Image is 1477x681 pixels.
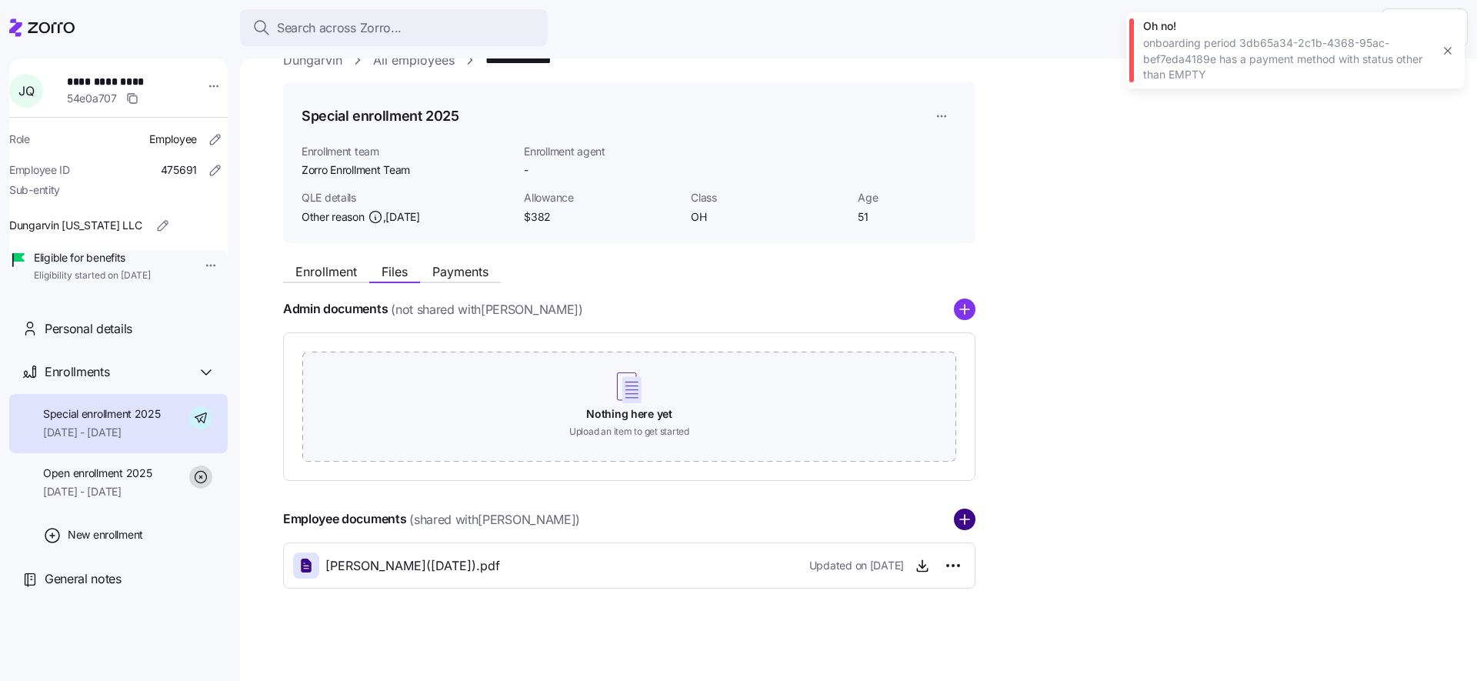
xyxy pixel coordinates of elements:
span: Enrollments [45,362,109,382]
span: Open enrollment 2025 [43,466,152,481]
h4: Admin documents [283,300,388,318]
span: [DATE] - [DATE] [43,425,161,440]
div: onboarding period 3db65a34-2c1b-4368-95ac-bef7eda4189e has a payment method with status other tha... [1143,35,1431,82]
span: Enrollment [295,265,357,278]
button: Search across Zorro... [240,9,548,46]
span: Special enrollment 2025 [43,406,161,422]
span: Enrollment agent [524,144,678,159]
span: Eligibility started on [DATE] [34,269,151,282]
svg: add icon [954,509,975,530]
span: Dungarvin [US_STATE] LLC [9,218,142,233]
span: Allowance [524,190,678,205]
h1: Special enrollment 2025 [302,106,459,125]
span: Files [382,265,408,278]
span: (not shared with [PERSON_NAME] ) [391,300,582,319]
span: J Q [18,85,34,97]
span: (shared with [PERSON_NAME] ) [409,510,580,529]
span: Zorro Enrollment Team [302,162,512,178]
span: [PERSON_NAME]([DATE]).pdf [325,556,500,576]
span: [DATE] - [DATE] [43,484,152,499]
span: QLE details [302,190,512,205]
h4: Employee documents [283,510,406,528]
span: - [524,162,528,178]
span: Employee [149,132,197,147]
div: Oh no! [1143,18,1431,34]
span: OH [691,209,845,225]
span: Class [691,190,845,205]
span: 54e0a707 [67,91,117,106]
a: All employees [373,51,455,70]
span: Age [858,190,957,205]
span: General notes [45,569,122,589]
span: Eligible for benefits [34,250,151,265]
span: Employee ID [9,162,70,178]
svg: add icon [954,299,975,320]
span: 51 [858,209,957,225]
span: Search across Zorro... [277,18,402,38]
span: Personal details [45,319,132,339]
span: Enrollment team [302,144,512,159]
span: Sub-entity [9,182,60,198]
span: New enrollment [68,527,143,542]
span: Other reason , [302,209,420,225]
span: Updated on [DATE] [809,558,904,573]
span: 475691 [161,162,197,178]
span: [DATE] [385,209,419,225]
span: Payments [432,265,488,278]
a: Dungarvin [283,51,342,70]
span: Role [9,132,30,147]
span: $382 [524,209,678,225]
